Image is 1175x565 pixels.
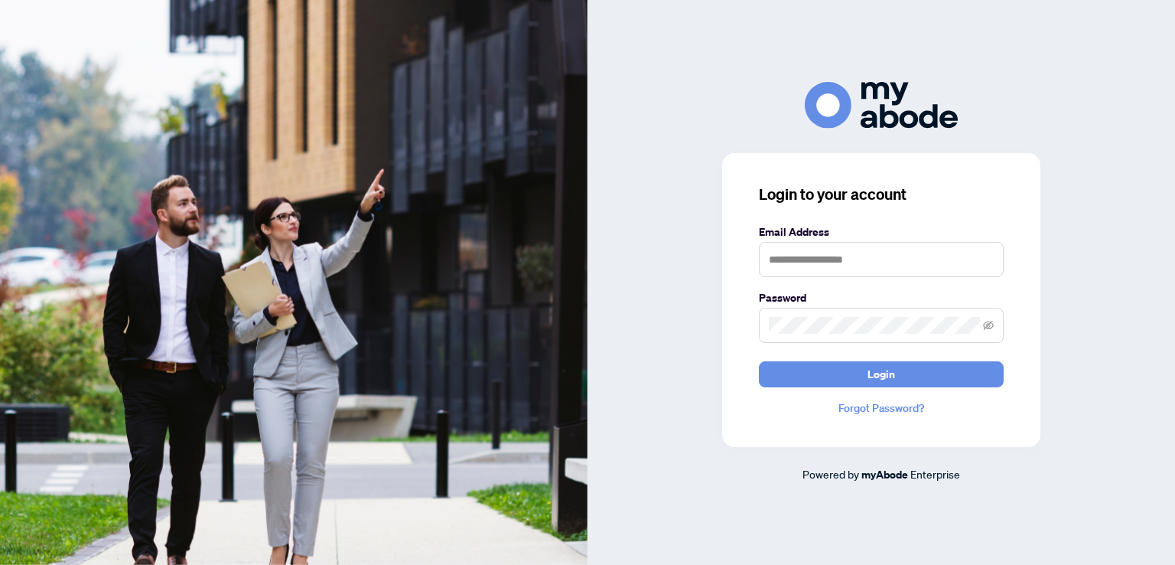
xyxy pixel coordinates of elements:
a: Forgot Password? [759,400,1004,416]
span: Enterprise [910,467,960,481]
span: Login [867,362,895,387]
label: Email Address [759,224,1004,240]
h3: Login to your account [759,184,1004,205]
img: ma-logo [805,82,958,129]
span: Powered by [802,467,859,481]
a: myAbode [861,466,908,483]
span: eye-invisible [983,320,994,331]
label: Password [759,289,1004,306]
button: Login [759,361,1004,387]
